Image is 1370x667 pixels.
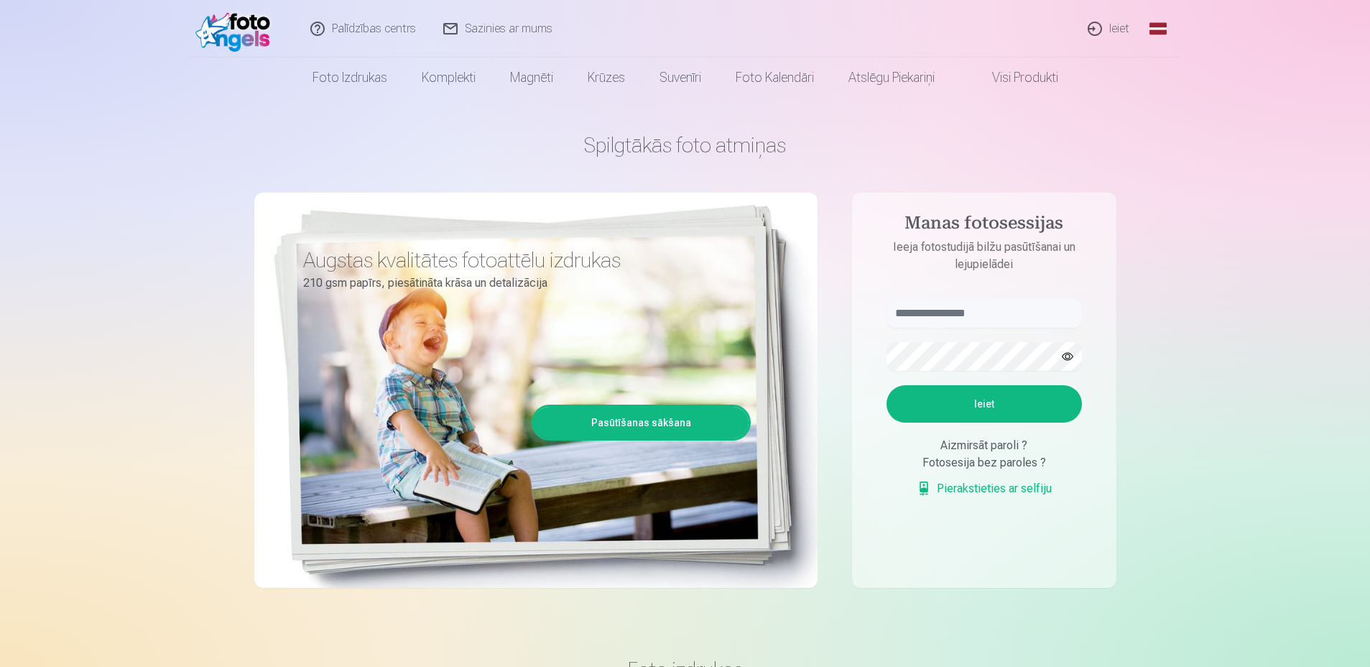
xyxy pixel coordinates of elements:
[570,57,642,98] a: Krūzes
[887,454,1082,471] div: Fotosesija bez paroles ?
[872,239,1096,273] p: Ieeja fotostudijā bilžu pasūtīšanai un lejupielādei
[493,57,570,98] a: Magnēti
[917,480,1052,497] a: Pierakstieties ar selfiju
[303,247,740,273] h3: Augstas kvalitātes fotoattēlu izdrukas
[254,132,1116,158] h1: Spilgtākās foto atmiņas
[887,385,1082,423] button: Ieiet
[718,57,831,98] a: Foto kalendāri
[404,57,493,98] a: Komplekti
[642,57,718,98] a: Suvenīri
[887,437,1082,454] div: Aizmirsāt paroli ?
[295,57,404,98] a: Foto izdrukas
[303,273,740,293] p: 210 gsm papīrs, piesātināta krāsa un detalizācija
[831,57,952,98] a: Atslēgu piekariņi
[534,407,749,438] a: Pasūtīšanas sākšana
[952,57,1075,98] a: Visi produkti
[872,213,1096,239] h4: Manas fotosessijas
[195,6,278,52] img: /fa1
